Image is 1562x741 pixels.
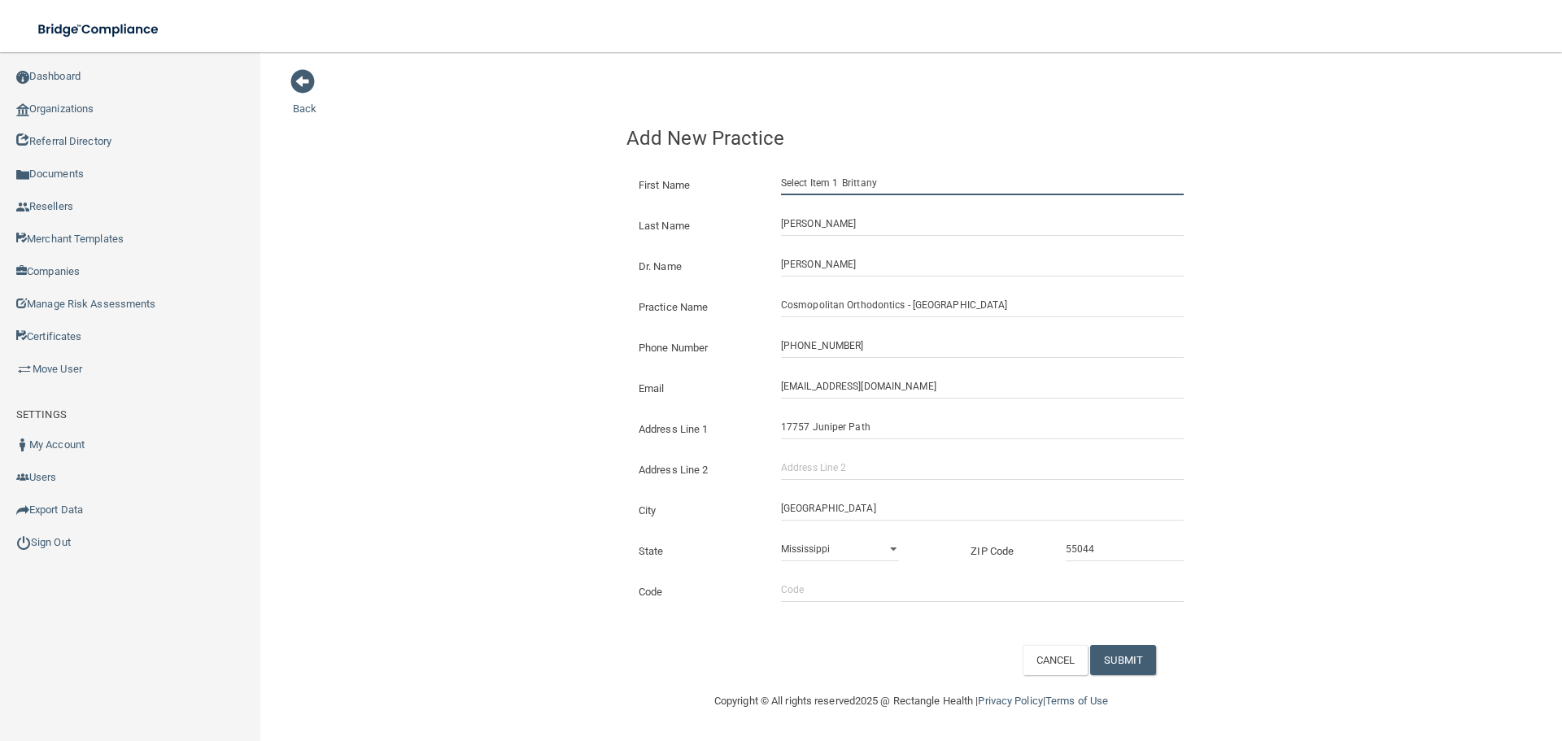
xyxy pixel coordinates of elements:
input: Doctor Name [781,252,1184,277]
img: ic_user_dark.df1a06c3.png [16,438,29,451]
a: Terms of Use [1045,695,1108,707]
div: Copyright © All rights reserved 2025 @ Rectangle Health | | [614,675,1208,727]
img: icon-export.b9366987.png [16,503,29,517]
input: Code [781,578,1184,602]
input: Address Line 2 [781,455,1184,480]
img: ic_power_dark.7ecde6b1.png [16,535,31,550]
a: Back [293,83,316,115]
label: First Name [626,176,769,195]
img: bridge_compliance_login_screen.278c3ca4.svg [24,13,174,46]
input: _____ [1066,537,1184,561]
iframe: Drift Widget Chat Controller [1281,625,1542,691]
label: State [626,542,769,561]
label: ZIP Code [958,542,1054,561]
label: SETTINGS [16,405,67,425]
button: SUBMIT [1090,645,1156,675]
img: briefcase.64adab9b.png [16,361,33,377]
input: (___) ___-____ [781,333,1184,358]
label: Address Line 1 [626,420,769,439]
input: Address Line 1 [781,415,1184,439]
label: Practice Name [626,298,769,317]
img: icon-documents.8dae5593.png [16,168,29,181]
label: Phone Number [626,338,769,358]
input: First Name [781,171,1184,195]
input: Email [781,374,1184,399]
input: City [781,496,1184,521]
label: City [626,501,769,521]
img: icon-users.e205127d.png [16,471,29,484]
label: Email [626,379,769,399]
label: Address Line 2 [626,460,769,480]
input: Last Name [781,211,1184,236]
label: Last Name [626,216,769,236]
button: CANCEL [1023,645,1089,675]
input: Practice Name [781,293,1184,317]
label: Code [626,582,769,602]
h4: Add New Practice [626,128,1196,149]
label: Dr. Name [626,257,769,277]
a: Privacy Policy [978,695,1042,707]
img: organization-icon.f8decf85.png [16,103,29,116]
img: ic_dashboard_dark.d01f4a41.png [16,71,29,84]
img: ic_reseller.de258add.png [16,201,29,214]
